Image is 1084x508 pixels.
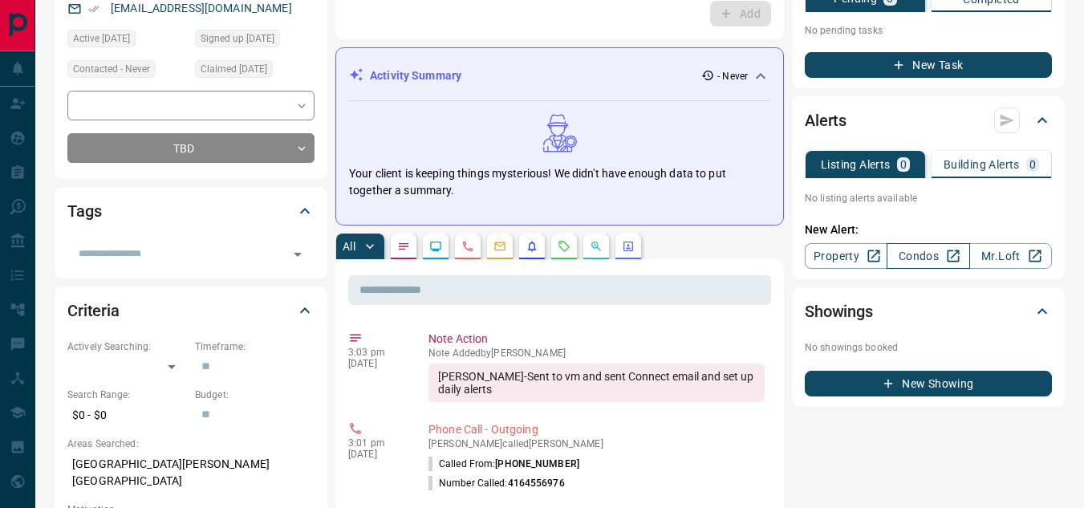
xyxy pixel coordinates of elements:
p: [PERSON_NAME] called [PERSON_NAME] [428,438,765,449]
div: [PERSON_NAME]-Sent to vm and sent Connect email and set up daily alerts [428,364,765,402]
button: Open [286,243,309,266]
h2: Criteria [67,298,120,323]
p: Search Range: [67,388,187,402]
svg: Listing Alerts [526,240,538,253]
svg: Lead Browsing Activity [429,240,442,253]
p: 3:03 pm [348,347,404,358]
span: Contacted - Never [73,61,150,77]
p: $0 - $0 [67,402,187,429]
span: Claimed [DATE] [201,61,267,77]
svg: Emails [493,240,506,253]
p: Listing Alerts [821,159,891,170]
a: Condos [887,243,969,269]
button: New Task [805,52,1052,78]
p: No showings booked [805,340,1052,355]
h2: Alerts [805,108,846,133]
p: [DATE] [348,449,404,460]
div: Wed Apr 10 2024 [67,30,187,52]
p: No listing alerts available [805,191,1052,205]
div: Wed Apr 10 2024 [195,60,315,83]
svg: Notes [397,240,410,253]
svg: Calls [461,240,474,253]
span: 4164556976 [508,478,565,489]
svg: Email Verified [88,3,99,14]
p: Areas Searched: [67,437,315,451]
p: Building Alerts [944,159,1020,170]
p: No pending tasks [805,18,1052,43]
p: Note Action [428,331,765,347]
div: Wed Apr 10 2024 [195,30,315,52]
span: Signed up [DATE] [201,30,274,47]
p: 0 [900,159,907,170]
p: Timeframe: [195,339,315,354]
p: [DATE] [348,358,404,369]
div: Activity Summary- Never [349,61,770,91]
p: Note Added by [PERSON_NAME] [428,347,765,359]
button: New Showing [805,371,1052,396]
a: [EMAIL_ADDRESS][DOMAIN_NAME] [111,2,292,14]
svg: Requests [558,240,570,253]
div: TBD [67,133,315,163]
p: Your client is keeping things mysterious! We didn't have enough data to put together a summary. [349,165,770,199]
p: 0 [1029,159,1036,170]
p: All [343,241,355,252]
span: Active [DATE] [73,30,130,47]
p: - Never [717,69,748,83]
div: Showings [805,292,1052,331]
svg: Opportunities [590,240,603,253]
div: Tags [67,192,315,230]
h2: Showings [805,299,873,324]
p: Budget: [195,388,315,402]
p: New Alert: [805,221,1052,238]
p: 3:01 pm [348,437,404,449]
p: Activity Summary [370,67,461,84]
p: Number Called: [428,476,565,490]
div: Alerts [805,101,1052,140]
p: Actively Searching: [67,339,187,354]
svg: Agent Actions [622,240,635,253]
a: Mr.Loft [969,243,1052,269]
a: Property [805,243,887,269]
span: [PHONE_NUMBER] [495,458,579,469]
p: Called From: [428,457,579,471]
div: Criteria [67,291,315,330]
h2: Tags [67,198,101,224]
p: Phone Call - Outgoing [428,421,765,438]
p: [GEOGRAPHIC_DATA][PERSON_NAME][GEOGRAPHIC_DATA] [67,451,315,494]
